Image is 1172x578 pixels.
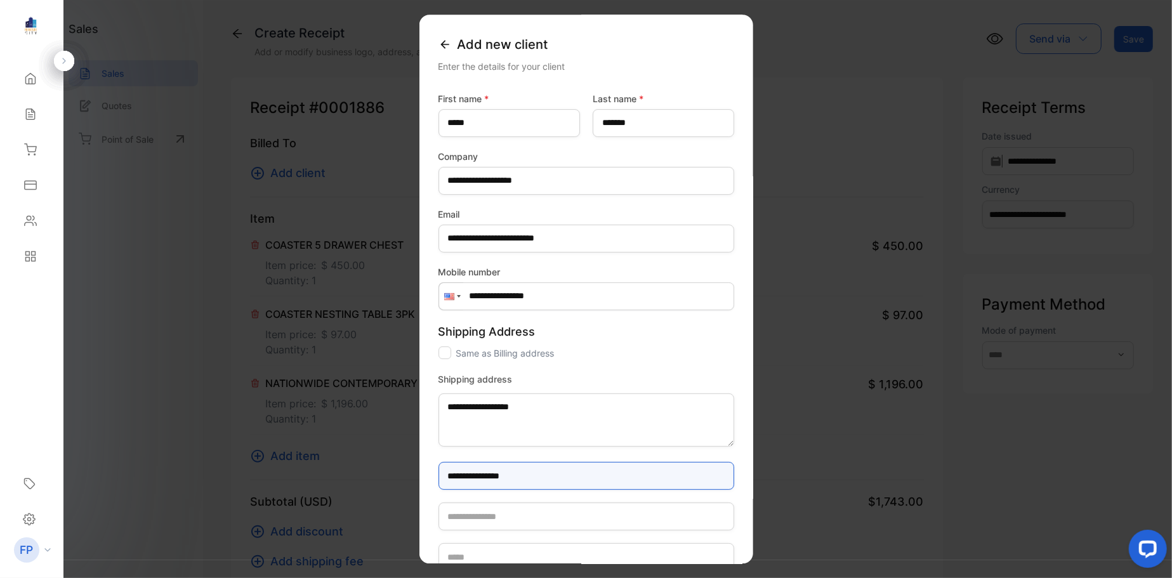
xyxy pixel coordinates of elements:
[438,265,734,279] label: Mobile number
[438,283,463,310] div: United States: + 1
[438,207,734,221] label: Email
[456,348,554,358] label: Same as Billing address
[438,150,734,163] label: Company
[457,35,548,54] span: Add new client
[438,60,734,73] div: Enter the details for your client
[438,317,734,346] p: Shipping Address
[1119,525,1172,578] iframe: LiveChat chat widget
[20,542,34,558] p: FP
[438,92,579,105] label: First name
[438,372,734,386] label: Shipping address
[592,92,734,105] label: Last name
[22,16,41,36] img: logo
